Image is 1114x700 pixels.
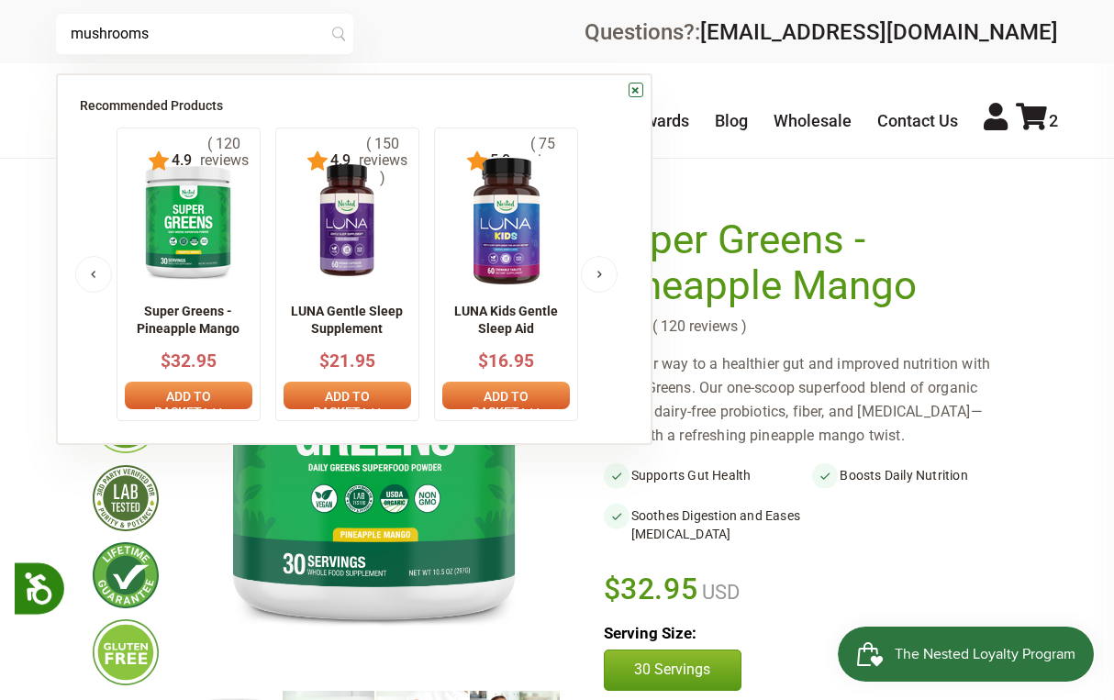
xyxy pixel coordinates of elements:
a: Add to basket [284,382,411,409]
img: 1_edfe67ed-9f0f-4eb3-a1ff-0a9febdc2b11_x140.png [442,157,571,285]
img: glutenfree [93,619,159,685]
span: ( 120 reviews ) [648,318,747,335]
a: Blog [715,111,748,130]
span: Recommended Products [80,98,223,113]
a: × [629,83,643,97]
a: 2 [1016,111,1058,130]
button: 30 Servings [604,650,741,690]
p: LUNA Kids Gentle Sleep Aid [442,303,570,339]
span: $32.95 [161,350,217,372]
a: Add to basket [125,382,252,409]
span: $32.95 [604,569,698,609]
a: Contact Us [877,111,958,130]
span: 4.9 [329,152,351,169]
button: Next [581,256,618,293]
span: USD [697,581,740,604]
img: imgpsh_fullsize_anim_-_2025-02-26T222351.371_x140.png [132,157,244,285]
img: NN_LUNA_US_60_front_1_x140.png [297,157,396,285]
span: 2 [1049,111,1058,130]
img: star.svg [306,150,329,172]
span: 5.0 [488,152,510,169]
a: [EMAIL_ADDRESS][DOMAIN_NAME] [700,19,1058,45]
h1: Super Greens - Pineapple Mango [604,217,1013,308]
a: Wholesale [774,111,852,130]
input: Try "Sleeping" [56,14,353,54]
div: Sip your way to a healthier gut and improved nutrition with Super Greens. Our one-scoop superfood... [604,352,1022,448]
img: star.svg [466,150,488,172]
img: thirdpartytested [93,465,159,531]
iframe: Button to open loyalty program pop-up [838,627,1096,682]
span: 4.9 [170,152,192,169]
p: LUNA Gentle Sleep Supplement [284,303,411,339]
span: ( 150 reviews ) [351,136,411,186]
li: Soothes Digestion and Eases [MEDICAL_DATA] [604,503,813,547]
p: 30 Servings [623,660,722,680]
li: Boosts Daily Nutrition [812,462,1021,488]
span: ( 120 reviews ) [192,136,252,186]
span: $21.95 [319,350,375,372]
span: $16.95 [478,350,534,372]
p: Super Greens - Pineapple Mango [125,303,252,339]
button: Previous [75,256,112,293]
b: Serving Size: [604,624,696,642]
a: Add to basket [442,382,570,409]
span: ( 75 reviews ) [510,136,569,186]
li: Supports Gut Health [604,462,813,488]
div: Questions?: [585,21,1058,43]
img: star.svg [148,150,170,172]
